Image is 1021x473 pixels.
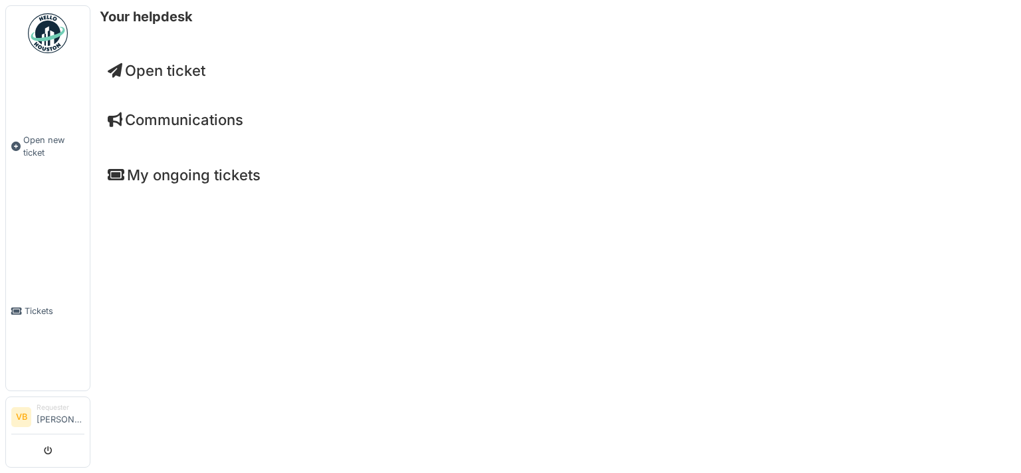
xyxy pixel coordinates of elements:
[23,134,84,159] span: Open new ticket
[108,166,1004,184] h4: My ongoing tickets
[11,402,84,434] a: VB Requester[PERSON_NAME]
[11,407,31,427] li: VB
[25,305,84,317] span: Tickets
[6,61,90,232] a: Open new ticket
[37,402,84,431] li: [PERSON_NAME]
[37,402,84,412] div: Requester
[108,62,205,79] a: Open ticket
[28,13,68,53] img: Badge_color-CXgf-gQk.svg
[100,9,193,25] h6: Your helpdesk
[6,232,90,391] a: Tickets
[108,111,1004,128] h4: Communications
